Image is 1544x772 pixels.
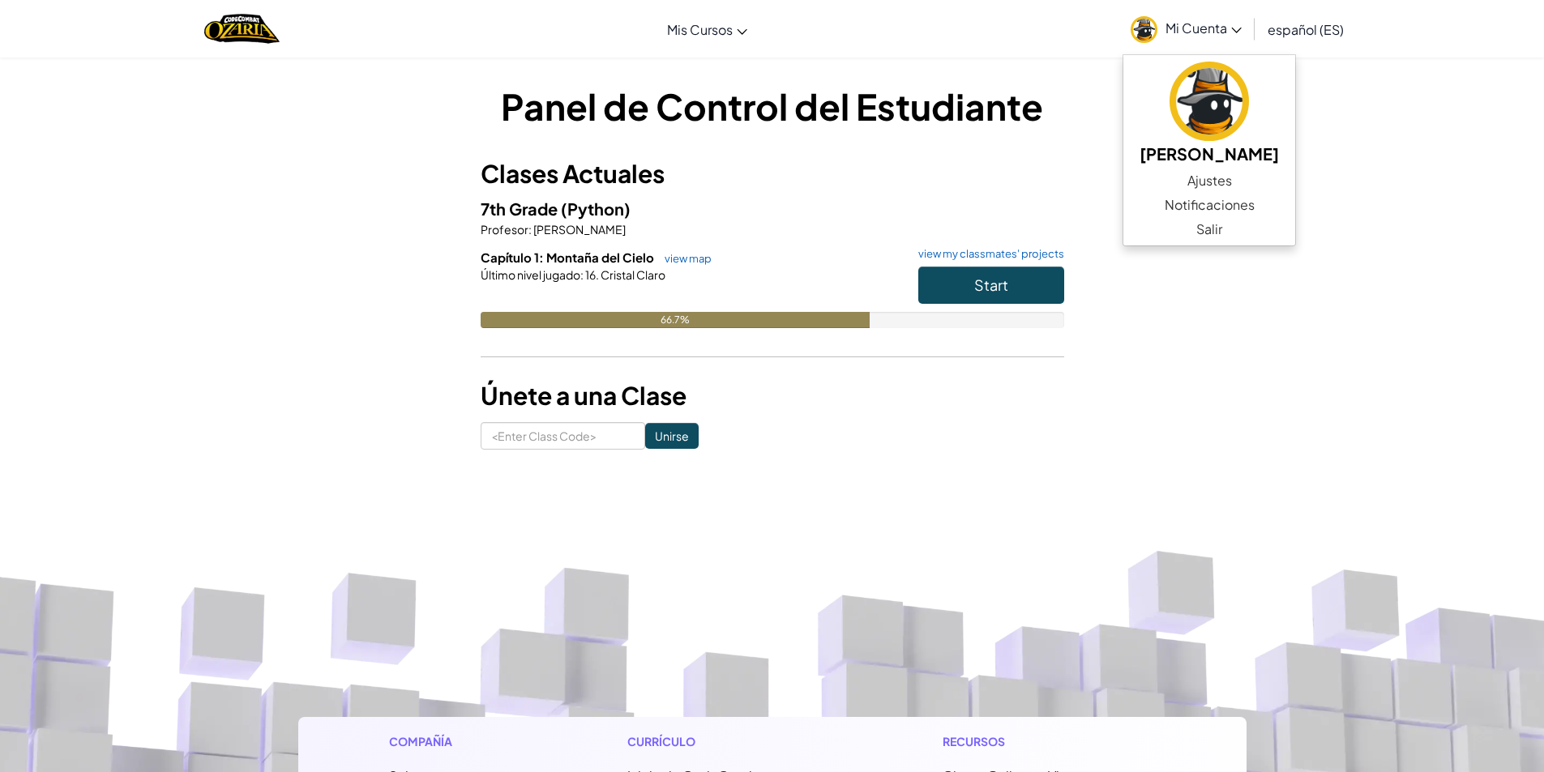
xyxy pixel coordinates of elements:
[389,733,524,750] h1: Compañía
[204,12,280,45] a: Ozaria by CodeCombat logo
[584,267,599,282] span: 16.
[667,21,733,38] span: Mis Cursos
[1123,59,1295,168] a: [PERSON_NAME]
[1131,16,1157,43] img: avatar
[1123,3,1250,54] a: Mi Cuenta
[481,312,870,328] div: 66.7%
[645,423,699,449] input: Unirse
[1123,193,1295,217] a: Notificaciones
[481,198,561,219] span: 7th Grade
[481,81,1064,131] h1: Panel de Control del Estudiante
[481,377,1064,414] h3: Únete a una Clase
[481,422,645,450] input: <Enter Class Code>
[599,267,665,282] span: Cristal Claro
[1123,217,1295,241] a: Salir
[528,222,532,237] span: :
[481,267,580,282] span: Último nivel jugado
[974,275,1008,294] span: Start
[481,250,657,265] span: Capítulo 1: Montaña del Cielo
[1123,168,1295,193] a: Ajustes
[1165,19,1242,36] span: Mi Cuenta
[627,733,840,750] h1: Currículo
[1260,7,1352,51] a: español (ES)
[481,222,528,237] span: Profesor
[943,733,1156,750] h1: Recursos
[561,198,631,219] span: (Python)
[910,249,1064,259] a: view my classmates' projects
[1165,195,1255,215] span: Notificaciones
[1268,21,1344,38] span: español (ES)
[204,12,280,45] img: Home
[481,156,1064,192] h3: Clases Actuales
[659,7,755,51] a: Mis Cursos
[532,222,626,237] span: [PERSON_NAME]
[580,267,584,282] span: :
[657,252,712,265] a: view map
[1140,141,1279,166] h5: [PERSON_NAME]
[918,267,1064,304] button: Start
[1170,62,1249,141] img: avatar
